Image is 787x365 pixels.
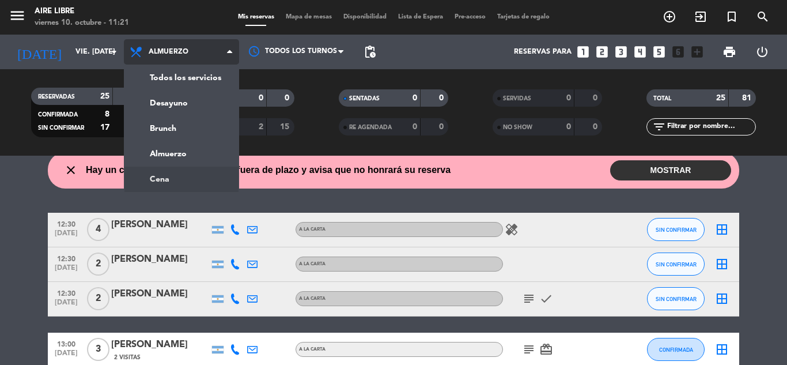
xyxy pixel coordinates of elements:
i: check [539,292,553,306]
a: Almuerzo [124,141,239,167]
span: 2 [87,287,109,310]
span: Disponibilidad [338,14,392,20]
div: [PERSON_NAME] [111,337,209,352]
span: Almuerzo [149,48,188,56]
i: looks_two [595,44,610,59]
div: [PERSON_NAME] [111,287,209,302]
button: CONFIRMADA [647,338,705,361]
i: border_all [715,257,729,271]
span: A LA CARTA [299,347,326,352]
i: arrow_drop_down [107,45,121,59]
input: Filtrar por nombre... [666,121,755,133]
span: SIN CONFIRMAR [656,227,697,233]
span: SIN CONFIRMAR [656,296,697,302]
i: border_all [715,343,729,356]
strong: 0 [566,94,571,102]
span: [DATE] [52,264,81,277]
i: add_box [690,44,705,59]
span: 2 Visitas [114,353,141,362]
strong: 0 [439,123,446,131]
a: Cena [124,167,239,192]
strong: 0 [593,94,600,102]
span: SIN CONFIRMAR [38,125,84,131]
span: print [722,45,736,59]
span: Reservas para [514,48,572,56]
button: menu [9,7,26,28]
strong: 0 [413,94,417,102]
span: pending_actions [363,45,377,59]
span: [DATE] [52,229,81,243]
i: turned_in_not [725,10,739,24]
span: A LA CARTA [299,296,326,301]
i: border_all [715,223,729,236]
span: A LA CARTA [299,262,326,266]
strong: 0 [593,123,600,131]
i: [DATE] [9,39,70,65]
span: SERVIDAS [503,96,531,101]
span: RE AGENDADA [349,125,392,130]
span: Hay un cliente que quiso cancelar fuera de plazo y avisa que no honrará su reserva [86,163,451,178]
i: card_giftcard [539,343,553,356]
i: looks_6 [671,44,686,59]
span: NO SHOW [503,125,532,130]
button: SIN CONFIRMAR [647,287,705,310]
i: filter_list [652,120,666,134]
span: 12:30 [52,286,81,299]
strong: 0 [566,123,571,131]
div: viernes 10. octubre - 11:21 [35,17,129,29]
span: [DATE] [52,299,81,312]
span: 3 [87,338,109,361]
i: search [756,10,770,24]
span: 2 [87,253,109,276]
span: RESERVADAS [38,94,75,100]
button: SIN CONFIRMAR [647,218,705,241]
i: looks_4 [633,44,648,59]
span: Mis reservas [232,14,280,20]
i: looks_3 [614,44,629,59]
span: [DATE] [52,349,81,363]
strong: 0 [259,94,263,102]
div: Aire Libre [35,6,129,17]
span: CONFIRMADA [659,347,693,353]
i: power_settings_new [755,45,769,59]
i: menu [9,7,26,24]
div: [PERSON_NAME] [111,217,209,232]
span: 12:30 [52,217,81,230]
div: LOG OUT [746,35,778,69]
span: SIN CONFIRMAR [656,261,697,268]
span: CONFIRMADA [38,112,78,118]
i: subject [522,292,536,306]
strong: 17 [100,123,109,131]
span: Mapa de mesas [280,14,338,20]
span: 13:00 [52,337,81,350]
i: add_circle_outline [663,10,676,24]
i: exit_to_app [694,10,707,24]
button: SIN CONFIRMAR [647,253,705,276]
strong: 15 [280,123,292,131]
i: close [64,163,78,177]
button: MOSTRAR [610,160,731,180]
strong: 25 [100,92,109,100]
span: TOTAL [653,96,671,101]
span: SENTADAS [349,96,380,101]
i: looks_5 [652,44,667,59]
a: Brunch [124,116,239,141]
i: looks_one [576,44,591,59]
i: border_all [715,292,729,306]
strong: 2 [259,123,263,131]
span: 12:30 [52,251,81,265]
i: subject [522,343,536,356]
a: Desayuno [124,91,239,116]
i: healing [505,223,519,236]
a: Todos los servicios [124,65,239,91]
strong: 8 [105,110,109,118]
strong: 0 [439,94,446,102]
span: Tarjetas de regalo [491,14,555,20]
span: Pre-acceso [449,14,491,20]
span: A LA CARTA [299,227,326,232]
span: Lista de Espera [392,14,449,20]
strong: 0 [413,123,417,131]
div: [PERSON_NAME] [111,252,209,267]
span: 4 [87,218,109,241]
strong: 25 [716,94,725,102]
